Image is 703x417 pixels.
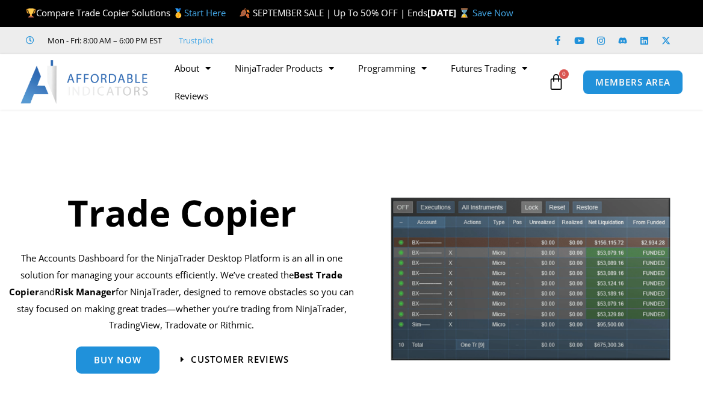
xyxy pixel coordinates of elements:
[346,54,439,82] a: Programming
[45,33,162,48] span: Mon - Fri: 8:00 AM – 6:00 PM EST
[9,269,342,298] b: Best Trade Copier
[163,82,220,110] a: Reviews
[530,64,583,99] a: 0
[223,54,346,82] a: NinjaTrader Products
[439,54,539,82] a: Futures Trading
[472,7,513,19] a: Save Now
[179,33,214,48] a: Trustpilot
[20,60,150,104] img: LogoAI | Affordable Indicators – NinjaTrader
[191,355,289,364] span: Customer Reviews
[94,356,141,365] span: Buy Now
[163,54,223,82] a: About
[76,346,159,374] a: Buy Now
[427,7,472,19] strong: [DATE] ⌛
[559,69,569,79] span: 0
[26,8,36,17] img: 🏆
[163,54,545,110] nav: Menu
[9,187,354,238] h1: Trade Copier
[239,7,427,19] span: 🍂 SEPTEMBER SALE | Up To 50% OFF | Ends
[595,78,670,87] span: MEMBERS AREA
[390,196,671,368] img: tradecopier | Affordable Indicators – NinjaTrader
[26,7,226,19] span: Compare Trade Copier Solutions 🥇
[184,7,226,19] a: Start Here
[181,355,289,364] a: Customer Reviews
[55,286,116,298] strong: Risk Manager
[9,250,354,334] p: The Accounts Dashboard for the NinjaTrader Desktop Platform is an all in one solution for managin...
[583,70,683,95] a: MEMBERS AREA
